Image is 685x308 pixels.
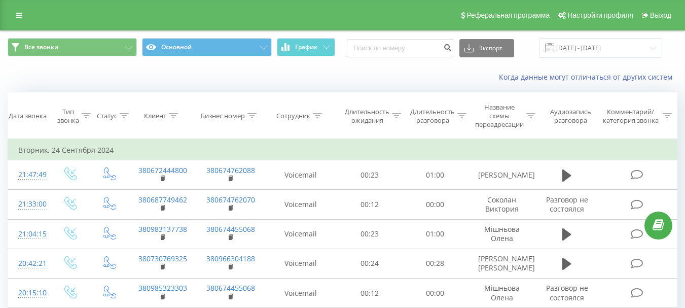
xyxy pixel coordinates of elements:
td: 00:28 [403,249,468,278]
input: Поиск по номеру [347,39,454,57]
div: Длительность ожидания [345,108,389,125]
a: 380672444800 [138,165,187,175]
td: Соколан Виктория [468,190,536,219]
td: 00:12 [337,279,403,308]
div: Аудиозапись разговора [545,108,596,125]
div: 21:47:49 [18,165,40,185]
span: Разговор не состоялся [546,195,588,214]
div: Клиент [144,112,166,120]
td: Voicemail [264,249,337,278]
td: Вторник, 24 Сентября 2024 [8,140,677,160]
span: Разговор не состоялся [546,283,588,302]
td: Voicemail [264,190,337,219]
td: [PERSON_NAME] [468,160,536,190]
div: Бизнес номер [201,112,245,120]
div: Тип звонка [57,108,79,125]
td: [PERSON_NAME] [PERSON_NAME] [468,249,536,278]
span: Выход [650,11,671,19]
span: Реферальная программа [466,11,550,19]
div: Длительность разговора [410,108,455,125]
a: 380674455068 [206,224,255,234]
div: 21:33:00 [18,194,40,214]
button: График [277,38,335,56]
div: 20:15:10 [18,283,40,303]
td: 00:00 [403,190,468,219]
a: 380674762070 [206,195,255,204]
td: Voicemail [264,160,337,190]
a: 380983137738 [138,224,187,234]
span: Все звонки [24,43,58,51]
td: Voicemail [264,219,337,249]
td: Мішньова Олена [468,279,536,308]
a: 380687749462 [138,195,187,204]
div: Статус [97,112,117,120]
td: Мішньова Олена [468,219,536,249]
td: 00:23 [337,219,403,249]
td: 00:00 [403,279,468,308]
div: 21:04:15 [18,224,40,244]
td: 00:24 [337,249,403,278]
a: 380674455068 [206,283,255,293]
span: Настройки профиля [567,11,633,19]
a: 380966304188 [206,254,255,263]
div: Название схемы переадресации [475,103,524,129]
button: Экспорт [459,39,514,57]
td: Voicemail [264,279,337,308]
td: 00:12 [337,190,403,219]
a: 380985323303 [138,283,187,293]
a: Когда данные могут отличаться от других систем [499,72,677,82]
td: 01:00 [403,219,468,249]
button: Основной [142,38,271,56]
div: 20:42:21 [18,254,40,273]
td: 01:00 [403,160,468,190]
div: Дата звонка [9,112,47,120]
a: 380674762088 [206,165,255,175]
td: 00:23 [337,160,403,190]
button: Все звонки [8,38,137,56]
a: 380730769325 [138,254,187,263]
div: Комментарий/категория звонка [601,108,660,125]
span: График [295,44,317,51]
div: Сотрудник [276,112,310,120]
